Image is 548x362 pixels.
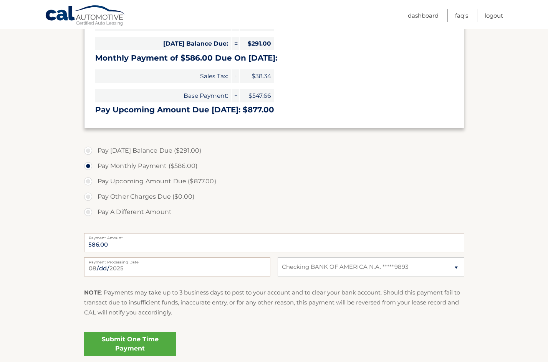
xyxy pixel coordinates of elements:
label: Pay A Different Amount [84,204,464,220]
label: Pay Other Charges Due ($0.00) [84,189,464,204]
span: [DATE] Balance Due: [95,37,231,50]
label: Payment Amount [84,233,464,239]
span: = [232,37,239,50]
span: $547.66 [240,89,274,102]
strong: NOTE [84,289,101,296]
span: + [232,89,239,102]
input: Payment Date [84,257,270,276]
h3: Pay Upcoming Amount Due [DATE]: $877.00 [95,105,453,115]
h3: Monthly Payment of $586.00 Due On [DATE]: [95,53,453,63]
span: Base Payment: [95,89,231,102]
a: Logout [485,9,503,22]
label: Pay Upcoming Amount Due ($877.00) [84,174,464,189]
a: FAQ's [455,9,468,22]
a: Dashboard [408,9,439,22]
label: Payment Processing Date [84,257,270,263]
label: Pay [DATE] Balance Due ($291.00) [84,143,464,158]
a: Cal Automotive [45,5,126,27]
label: Pay Monthly Payment ($586.00) [84,158,464,174]
a: Submit One Time Payment [84,332,176,356]
p: : Payments may take up to 3 business days to post to your account and to clear your bank account.... [84,288,464,318]
span: + [232,69,239,83]
span: Sales Tax: [95,69,231,83]
input: Payment Amount [84,233,464,252]
span: $291.00 [240,37,274,50]
span: $38.34 [240,69,274,83]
